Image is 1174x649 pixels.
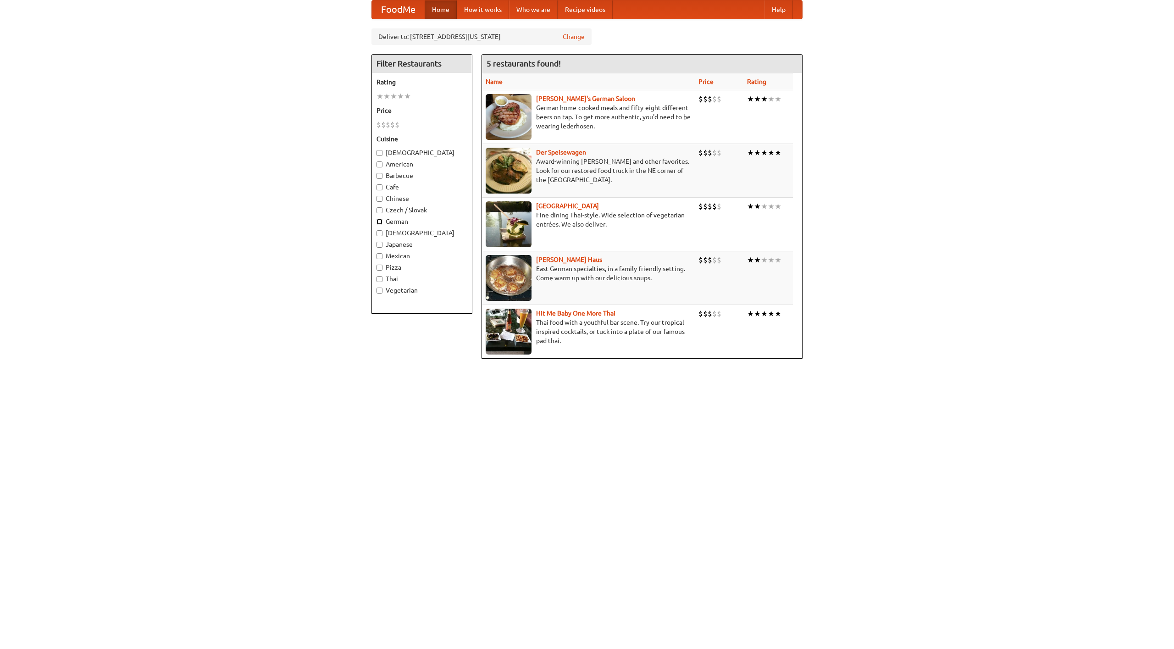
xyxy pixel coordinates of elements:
li: ★ [768,309,775,319]
p: Fine dining Thai-style. Wide selection of vegetarian entrées. We also deliver. [486,211,691,229]
li: ★ [768,148,775,158]
li: $ [708,255,712,265]
label: German [377,217,467,226]
li: $ [708,201,712,211]
li: $ [708,94,712,104]
label: Thai [377,274,467,283]
label: Pizza [377,263,467,272]
a: Hit Me Baby One More Thai [536,310,615,317]
li: $ [717,309,721,319]
label: [DEMOGRAPHIC_DATA] [377,148,467,157]
li: $ [703,94,708,104]
p: East German specialties, in a family-friendly setting. Come warm up with our delicious soups. [486,264,691,283]
li: $ [708,148,712,158]
label: Mexican [377,251,467,261]
input: Pizza [377,265,382,271]
input: American [377,161,382,167]
a: Help [764,0,793,19]
li: ★ [747,201,754,211]
li: ★ [754,201,761,211]
input: Cafe [377,184,382,190]
li: $ [712,201,717,211]
li: $ [395,120,399,130]
li: $ [712,94,717,104]
li: ★ [747,309,754,319]
label: [DEMOGRAPHIC_DATA] [377,228,467,238]
a: Change [563,32,585,41]
input: [DEMOGRAPHIC_DATA] [377,150,382,156]
a: [PERSON_NAME]'s German Saloon [536,95,635,102]
li: $ [703,201,708,211]
input: Thai [377,276,382,282]
li: ★ [761,309,768,319]
li: ★ [761,201,768,211]
li: ★ [754,94,761,104]
li: ★ [761,94,768,104]
p: Thai food with a youthful bar scene. Try our tropical inspired cocktails, or tuck into a plate of... [486,318,691,345]
a: Name [486,78,503,85]
input: Mexican [377,253,382,259]
li: $ [698,309,703,319]
li: $ [703,148,708,158]
li: ★ [775,94,781,104]
li: ★ [383,91,390,101]
a: Price [698,78,714,85]
label: Japanese [377,240,467,249]
li: $ [386,120,390,130]
li: ★ [754,255,761,265]
p: German home-cooked meals and fifty-eight different beers on tap. To get more authentic, you'd nee... [486,103,691,131]
a: Recipe videos [558,0,613,19]
input: Czech / Slovak [377,207,382,213]
label: Vegetarian [377,286,467,295]
label: Barbecue [377,171,467,180]
li: $ [717,255,721,265]
input: German [377,219,382,225]
li: $ [698,255,703,265]
p: Award-winning [PERSON_NAME] and other favorites. Look for our restored food truck in the NE corne... [486,157,691,184]
li: ★ [775,309,781,319]
li: $ [377,120,381,130]
div: Deliver to: [STREET_ADDRESS][US_STATE] [371,28,592,45]
h4: Filter Restaurants [372,55,472,73]
li: ★ [775,201,781,211]
input: Vegetarian [377,288,382,294]
li: $ [390,120,395,130]
li: ★ [747,148,754,158]
li: ★ [404,91,411,101]
li: ★ [377,91,383,101]
li: $ [717,148,721,158]
li: $ [712,255,717,265]
a: [GEOGRAPHIC_DATA] [536,202,599,210]
li: ★ [775,255,781,265]
li: $ [698,94,703,104]
label: Czech / Slovak [377,205,467,215]
li: ★ [768,94,775,104]
li: ★ [775,148,781,158]
img: babythai.jpg [486,309,532,355]
li: ★ [390,91,397,101]
li: $ [703,255,708,265]
a: Who we are [509,0,558,19]
li: $ [712,148,717,158]
input: Barbecue [377,173,382,179]
li: ★ [761,255,768,265]
label: American [377,160,467,169]
li: ★ [747,255,754,265]
a: FoodMe [372,0,425,19]
li: $ [698,148,703,158]
img: satay.jpg [486,201,532,247]
h5: Rating [377,78,467,87]
a: Der Speisewagen [536,149,586,156]
b: [PERSON_NAME] Haus [536,256,602,263]
label: Cafe [377,183,467,192]
li: $ [381,120,386,130]
li: $ [717,201,721,211]
li: ★ [761,148,768,158]
label: Chinese [377,194,467,203]
h5: Price [377,106,467,115]
input: [DEMOGRAPHIC_DATA] [377,230,382,236]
